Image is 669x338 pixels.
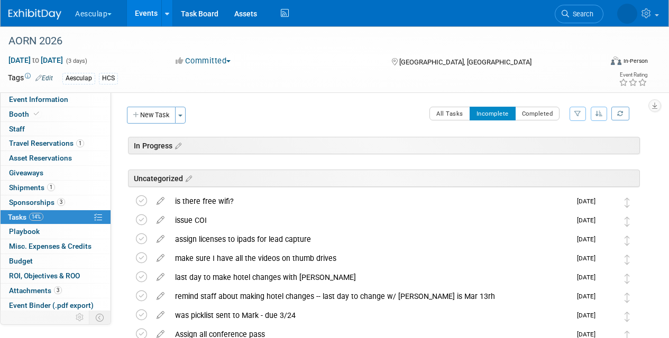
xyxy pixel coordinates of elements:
[128,170,640,187] div: Uncategorized
[34,111,39,117] i: Booth reservation complete
[9,286,62,295] span: Attachments
[1,239,111,253] a: Misc. Expenses & Credits
[151,311,170,320] a: edit
[1,254,111,268] a: Budget
[601,271,615,285] img: Linda Zeller
[601,195,615,209] img: Linda Zeller
[601,290,615,304] img: Linda Zeller
[1,166,111,180] a: Giveaways
[151,196,170,206] a: edit
[8,9,61,20] img: ExhibitDay
[611,107,629,120] a: Refresh
[170,268,571,286] div: last day to make hotel changes with [PERSON_NAME]
[9,95,68,104] span: Event Information
[577,331,601,338] span: [DATE]
[170,230,571,248] div: assign licenses to ipads for lead capture
[65,58,87,64] span: (3 days)
[151,234,170,244] a: edit
[151,253,170,263] a: edit
[1,107,111,121] a: Booth
[183,173,192,183] a: Edit sections
[128,137,640,154] div: In Progress
[9,183,55,192] span: Shipments
[5,32,593,51] div: AORN 2026
[9,139,84,147] span: Travel Reservations
[569,10,593,18] span: Search
[9,227,40,236] span: Playbook
[555,5,603,23] a: Search
[399,58,531,66] span: [GEOGRAPHIC_DATA], [GEOGRAPHIC_DATA]
[62,73,95,84] div: Aesculap
[577,274,601,281] span: [DATE]
[170,306,571,324] div: was picklist sent to Mark - due 3/24
[617,4,637,24] img: Linda Zeller
[170,192,571,210] div: is there free wifi?
[31,56,41,64] span: to
[601,214,615,228] img: Linda Zeller
[625,236,630,246] i: Move task
[8,72,53,84] td: Tags
[57,198,65,206] span: 3
[35,74,53,82] a: Edit
[429,107,470,120] button: All Tasks
[1,92,111,107] a: Event Information
[8,55,63,65] span: [DATE] [DATE]
[625,217,630,227] i: Move task
[577,236,601,243] span: [DATE]
[577,312,601,319] span: [DATE]
[625,198,630,208] i: Move task
[577,198,601,205] span: [DATE]
[1,298,111,313] a: Event Binder (.pdf export)
[9,154,72,162] span: Asset Reservations
[601,233,615,247] img: Linda Zeller
[9,301,94,309] span: Event Binder (.pdf export)
[170,287,571,305] div: remind staff about making hotel changes -- last day to change w/ [PERSON_NAME] is Mar 13rh
[29,213,43,221] span: 14%
[577,255,601,262] span: [DATE]
[71,311,89,324] td: Personalize Event Tab Strip
[151,292,170,301] a: edit
[151,215,170,225] a: edit
[9,242,91,250] span: Misc. Expenses & Credits
[1,195,111,210] a: Sponsorships3
[8,213,43,221] span: Tasks
[577,293,601,300] span: [DATE]
[9,125,25,133] span: Staff
[9,198,65,206] span: Sponsorships
[54,286,62,294] span: 3
[554,55,648,71] div: Event Format
[625,255,630,265] i: Move task
[47,183,55,191] span: 1
[9,110,41,118] span: Booth
[172,140,181,151] a: Edit sections
[601,252,615,266] img: Linda Zeller
[625,274,630,284] i: Move task
[515,107,560,120] button: Completed
[1,151,111,165] a: Asset Reservations
[151,273,170,282] a: edit
[1,269,111,283] a: ROI, Objectives & ROO
[470,107,516,120] button: Incomplete
[619,72,647,78] div: Event Rating
[577,217,601,224] span: [DATE]
[625,312,630,322] i: Move task
[1,210,111,224] a: Tasks14%
[76,139,84,147] span: 1
[172,55,235,67] button: Committed
[1,284,111,298] a: Attachments3
[1,181,111,195] a: Shipments1
[625,293,630,303] i: Move task
[9,257,33,265] span: Budget
[1,224,111,239] a: Playbook
[127,107,176,124] button: New Task
[1,122,111,136] a: Staff
[9,271,80,280] span: ROI, Objectives & ROO
[89,311,111,324] td: Toggle Event Tabs
[601,309,615,323] img: Linda Zeller
[9,168,43,177] span: Giveaways
[99,73,118,84] div: HCS
[623,57,648,65] div: In-Person
[170,211,571,229] div: issue COI
[611,57,621,65] img: Format-Inperson.png
[1,136,111,151] a: Travel Reservations1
